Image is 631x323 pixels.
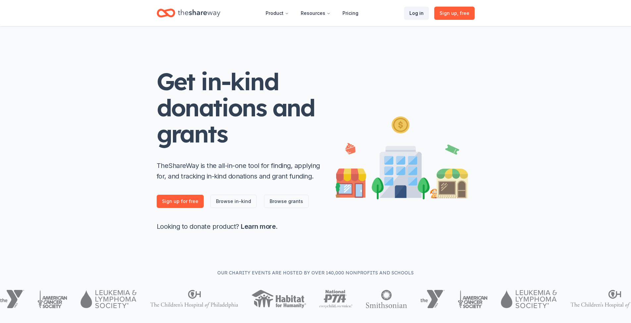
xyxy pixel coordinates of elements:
[210,195,257,208] a: Browse in-kind
[251,290,306,308] img: Habitat for Humanity
[37,290,68,308] img: American Cancer Society
[457,10,469,16] span: , free
[440,9,469,17] span: Sign up
[157,5,220,21] a: Home
[404,7,429,20] a: Log in
[336,114,468,199] img: Illustration for landing page
[157,221,322,232] p: Looking to donate product? .
[366,290,407,308] img: Smithsonian
[241,222,276,230] a: Learn more
[420,290,445,308] img: YMCA
[264,195,309,208] a: Browse grants
[434,7,475,20] a: Sign up, free
[337,7,364,20] a: Pricing
[260,5,364,21] nav: Main
[150,290,238,308] img: The Children's Hospital of Philadelphia
[319,290,353,308] img: National PTA
[157,160,322,182] p: TheShareWay is the all-in-one tool for finding, applying for, and tracking in-kind donations and ...
[295,7,336,20] button: Resources
[458,290,488,308] img: American Cancer Society
[157,68,322,147] h1: Get in-kind donations and grants
[80,290,136,308] img: Leukemia & Lymphoma Society
[260,7,294,20] button: Product
[157,195,204,208] a: Sign up for free
[501,290,557,308] img: Leukemia & Lymphoma Society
